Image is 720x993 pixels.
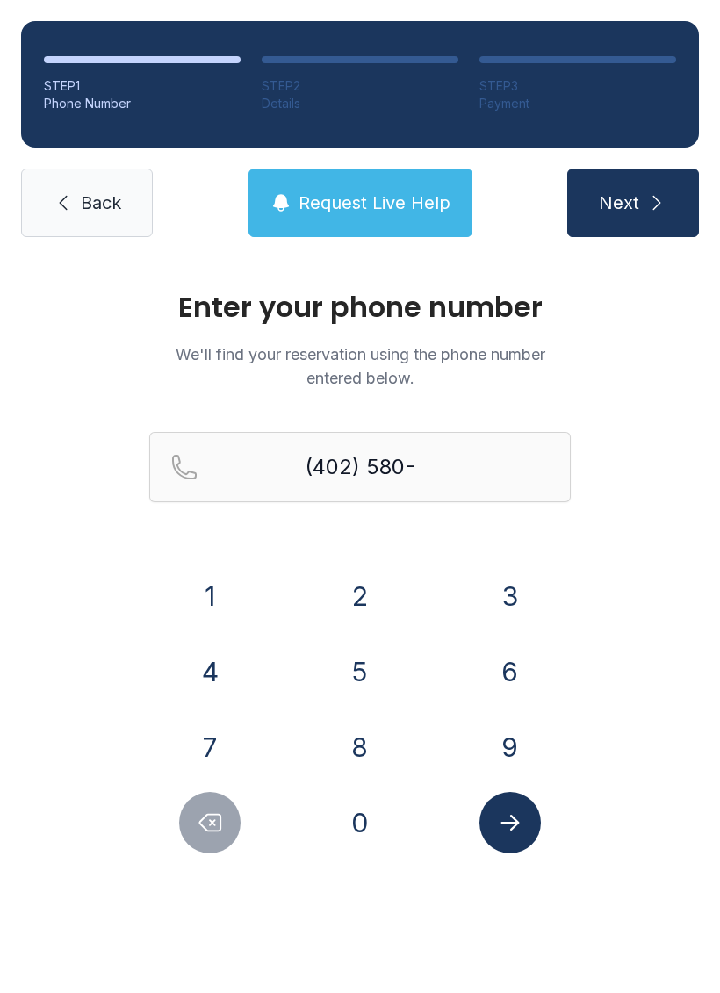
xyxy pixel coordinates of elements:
div: Payment [479,95,676,112]
span: Back [81,191,121,215]
div: Details [262,95,458,112]
button: Delete number [179,792,241,853]
button: 5 [329,641,391,702]
button: 4 [179,641,241,702]
button: 0 [329,792,391,853]
button: Submit lookup form [479,792,541,853]
div: STEP 3 [479,77,676,95]
div: STEP 2 [262,77,458,95]
span: Request Live Help [299,191,450,215]
button: 6 [479,641,541,702]
button: 7 [179,716,241,778]
div: STEP 1 [44,77,241,95]
h1: Enter your phone number [149,293,571,321]
button: 3 [479,565,541,627]
button: 2 [329,565,391,627]
button: 8 [329,716,391,778]
p: We'll find your reservation using the phone number entered below. [149,342,571,390]
button: 9 [479,716,541,778]
input: Reservation phone number [149,432,571,502]
span: Next [599,191,639,215]
div: Phone Number [44,95,241,112]
button: 1 [179,565,241,627]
